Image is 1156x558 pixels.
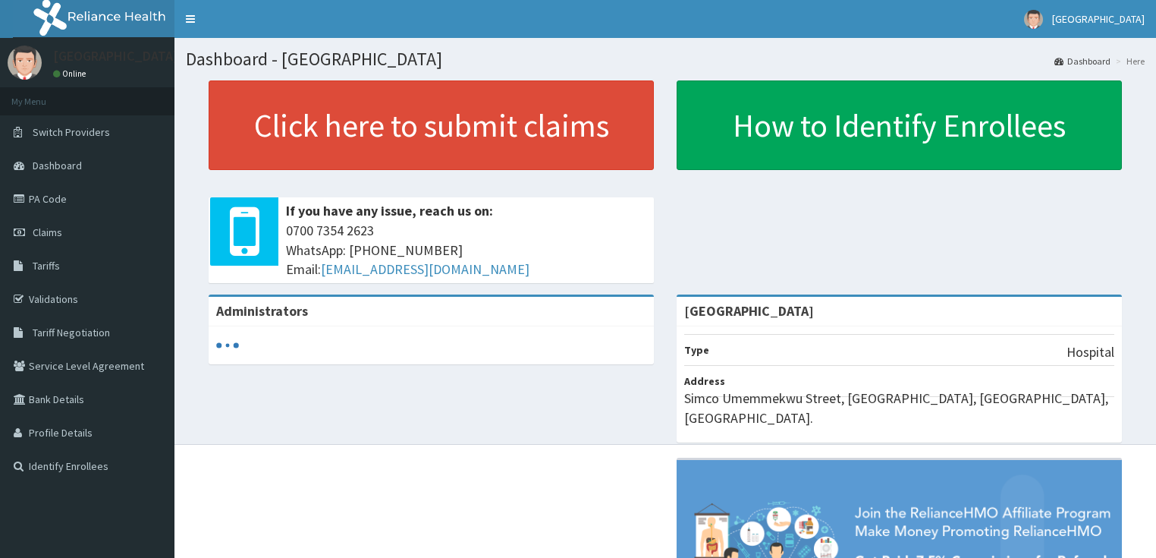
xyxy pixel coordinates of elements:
[53,49,178,63] p: [GEOGRAPHIC_DATA]
[33,125,110,139] span: Switch Providers
[684,374,725,388] b: Address
[33,326,110,339] span: Tariff Negotiation
[1054,55,1110,68] a: Dashboard
[216,302,308,320] b: Administrators
[684,343,709,357] b: Type
[677,80,1122,170] a: How to Identify Enrollees
[33,225,62,239] span: Claims
[1024,10,1043,29] img: User Image
[321,260,529,278] a: [EMAIL_ADDRESS][DOMAIN_NAME]
[33,159,82,172] span: Dashboard
[286,221,646,279] span: 0700 7354 2623 WhatsApp: [PHONE_NUMBER] Email:
[209,80,654,170] a: Click here to submit claims
[33,259,60,273] span: Tariffs
[1066,342,1114,362] p: Hospital
[186,49,1145,69] h1: Dashboard - [GEOGRAPHIC_DATA]
[216,334,239,357] svg: audio-loading
[1052,12,1145,26] span: [GEOGRAPHIC_DATA]
[1112,55,1145,68] li: Here
[684,389,1114,427] p: Simco Umemmekwu Street, [GEOGRAPHIC_DATA], [GEOGRAPHIC_DATA], [GEOGRAPHIC_DATA].
[53,68,90,79] a: Online
[286,202,493,219] b: If you have any issue, reach us on:
[8,46,42,80] img: User Image
[684,302,814,320] strong: [GEOGRAPHIC_DATA]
